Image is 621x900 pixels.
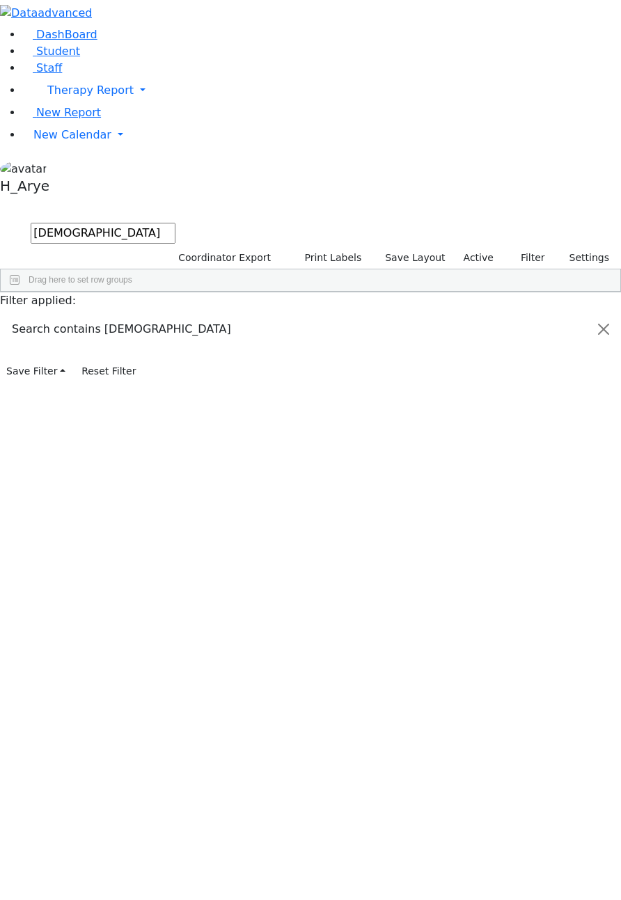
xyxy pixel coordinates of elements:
a: Student [22,45,80,58]
a: Therapy Report [22,77,621,104]
span: Student [36,45,80,58]
button: Reset Filter [75,361,142,382]
span: New Calendar [33,128,111,141]
label: Active [457,247,500,269]
a: New Report [22,106,101,119]
button: Print Labels [288,247,368,269]
button: Coordinator Export [169,247,277,269]
a: New Calendar [22,121,621,149]
button: Filter [503,247,551,269]
a: Staff [22,61,62,74]
input: Search [31,223,175,244]
button: Close [587,310,620,349]
span: Therapy Report [47,84,134,97]
span: New Report [36,106,101,119]
span: Staff [36,61,62,74]
span: DashBoard [36,28,97,41]
span: Drag here to set row groups [29,275,132,285]
button: Save Layout [379,247,451,269]
button: Settings [551,247,615,269]
a: DashBoard [22,28,97,41]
